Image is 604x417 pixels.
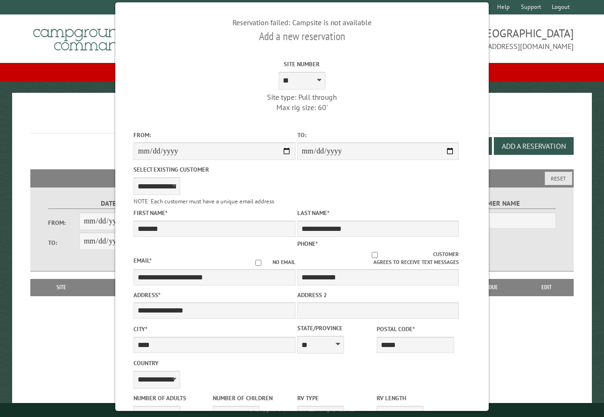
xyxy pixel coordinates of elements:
[316,252,434,258] input: Customer agrees to receive text messages
[133,131,295,139] label: From:
[377,325,454,334] label: Postal Code
[468,279,519,296] th: Due
[133,17,471,28] div: Reservation failed: Campsite is not available
[221,102,383,112] div: Max rig size: 60'
[30,159,574,169] div: Reservation failed: Campsite is not available
[297,131,459,139] label: To:
[213,394,290,403] label: Number of Children
[244,258,295,266] label: No email
[297,324,375,333] label: State/Province
[133,291,295,299] label: Address
[244,260,273,266] input: No email
[133,165,295,174] label: Select existing customer
[30,18,147,55] img: Campground Commander
[133,208,295,217] label: First Name
[48,238,79,247] label: To:
[133,325,295,334] label: City
[494,137,574,155] button: Add a Reservation
[133,394,211,403] label: Number of Adults
[30,108,574,133] h1: Reservations
[431,198,556,209] label: Customer Name
[133,28,471,45] h2: Add a new reservation
[297,208,459,217] label: Last Name
[35,279,88,296] th: Site
[377,394,454,403] label: RV Length
[297,291,459,299] label: Address 2
[133,257,152,264] label: Email
[297,240,318,248] label: Phone
[30,169,574,187] h2: Filters
[48,198,173,209] label: Dates
[297,250,459,266] label: Customer agrees to receive text messages
[519,279,574,296] th: Edit
[133,359,295,368] label: Country
[221,92,383,102] div: Site type: Pull through
[221,60,383,69] label: Site Number
[545,172,572,185] button: Reset
[88,279,157,296] th: Dates
[249,407,355,413] small: © Campground Commander LLC. All rights reserved.
[48,218,79,227] label: From:
[297,394,375,403] label: RV Type
[133,197,275,205] small: NOTE: Each customer must have a unique email address.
